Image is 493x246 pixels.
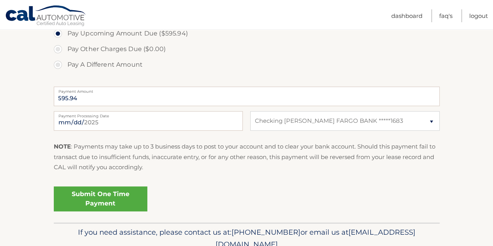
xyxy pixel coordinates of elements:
[5,5,87,28] a: Cal Automotive
[54,143,71,150] strong: NOTE
[469,9,488,22] a: Logout
[231,228,300,237] span: [PHONE_NUMBER]
[54,142,440,172] p: : Payments may take up to 3 business days to post to your account and to clear your bank account....
[54,57,440,73] label: Pay A Different Amount
[54,111,243,131] input: Payment Date
[54,87,440,93] label: Payment Amount
[54,41,440,57] label: Pay Other Charges Due ($0.00)
[54,111,243,117] label: Payment Processing Date
[54,87,440,106] input: Payment Amount
[439,9,452,22] a: FAQ's
[54,26,440,41] label: Pay Upcoming Amount Due ($595.94)
[54,186,147,211] a: Submit One Time Payment
[391,9,422,22] a: Dashboard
